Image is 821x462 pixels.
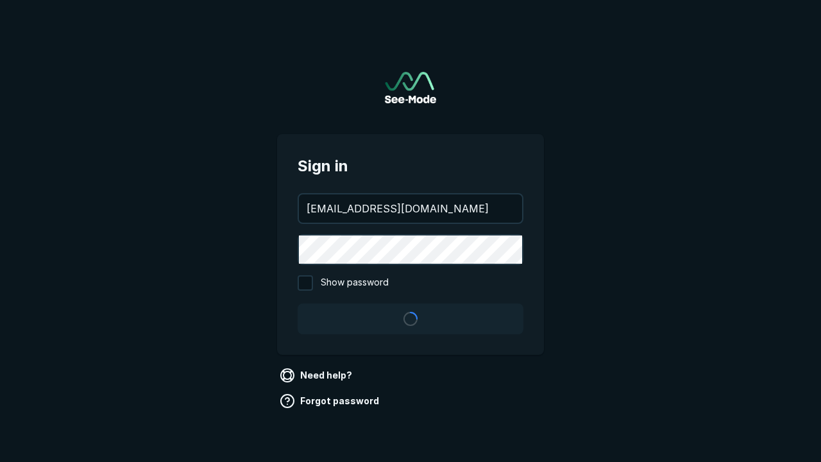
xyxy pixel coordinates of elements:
a: Go to sign in [385,72,436,103]
img: See-Mode Logo [385,72,436,103]
a: Need help? [277,365,357,386]
a: Forgot password [277,391,384,411]
span: Show password [321,275,389,291]
span: Sign in [298,155,523,178]
input: your@email.com [299,194,522,223]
